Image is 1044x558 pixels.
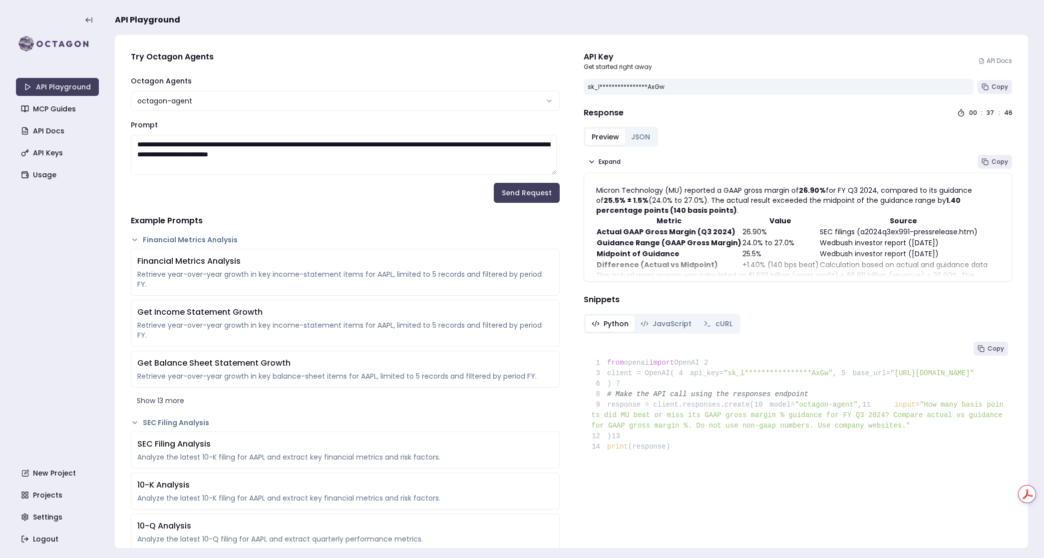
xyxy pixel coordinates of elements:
[895,401,916,409] span: input
[674,368,690,379] span: 4
[596,215,742,226] th: Metric
[586,129,625,145] button: Preview
[999,109,1000,117] div: :
[992,158,1008,166] span: Copy
[131,120,158,130] label: Prompt
[17,508,100,526] a: Settings
[690,369,723,377] span: api_key=
[674,359,699,367] span: OpenAI
[137,306,553,318] div: Get Income Statement Growth
[742,226,819,237] td: 26.90%
[607,359,624,367] span: from
[17,464,100,482] a: New Project
[596,195,961,215] strong: 1.40 percentage points (140 basis points)
[597,260,718,270] strong: Difference (Actual vs Midpoint)
[795,401,858,409] span: "octagon-agent"
[592,400,608,410] span: 9
[131,215,560,227] h4: Example Prompts
[819,237,988,248] td: Wedbush investor report ([DATE])
[649,359,674,367] span: import
[137,520,553,532] div: 10-Q Analysis
[17,486,100,504] a: Projects
[584,155,625,169] button: Expand
[819,215,988,226] th: Source
[592,442,608,452] span: 14
[979,57,1012,65] a: API Docs
[137,452,553,462] div: Analyze the latest 10-K filing for AAPL and extract key financial metrics and risk factors.
[592,401,1007,430] span: "How many basis points did MU beat or miss its GAAP gross margin % guidance for FY Q3 2024? Compa...
[978,155,1012,169] button: Copy
[607,443,628,451] span: print
[137,255,553,267] div: Financial Metrics Analysis
[16,78,99,96] a: API Playground
[137,357,553,369] div: Get Balance Sheet Statement Growth
[742,248,819,259] td: 25.5%
[742,215,819,226] th: Value
[890,369,974,377] span: "[URL][DOMAIN_NAME]"
[625,129,656,145] button: JSON
[584,63,652,71] p: Get started right away
[131,392,560,410] button: Show 13 more
[592,401,754,409] span: response = client.responses.create(
[592,432,612,440] span: )
[596,270,1000,290] p: The actual gross margin was calculated as $1.832 billion (gross profit) ÷ $6.811 billion (revenue...
[1004,109,1012,117] div: 46
[699,358,715,368] span: 2
[862,400,878,410] span: 11
[592,368,608,379] span: 3
[978,80,1012,94] button: Copy
[131,418,560,428] button: SEC Filing Analysis
[981,109,983,117] div: :
[597,249,680,259] strong: Midpoint of Guidance
[592,358,608,368] span: 1
[584,107,624,119] h4: Response
[592,380,612,388] span: )
[137,534,553,544] div: Analyze the latest 10-Q filing for AAPL and extract quarterly performance metrics.
[137,479,553,491] div: 10-K Analysis
[837,368,853,379] span: 5
[17,530,100,548] a: Logout
[611,379,627,389] span: 7
[604,319,629,329] span: Python
[916,401,920,409] span: =
[494,183,560,203] button: Send Request
[592,389,608,400] span: 8
[599,158,621,166] span: Expand
[969,109,977,117] div: 00
[131,235,560,245] button: Financial Metrics Analysis
[131,76,192,86] label: Octagon Agents
[137,320,553,340] div: Retrieve year-over-year growth in key income-statement items for AAPL, limited to 5 records and f...
[992,83,1008,91] span: Copy
[592,431,608,442] span: 12
[974,342,1008,356] button: Copy
[597,238,741,248] strong: Guidance Range (GAAP Gross Margin)
[592,379,608,389] span: 6
[115,14,180,26] span: API Playground
[624,359,649,367] span: openai
[833,369,837,377] span: ,
[819,226,988,237] td: SEC filings (a2024q3ex991-pressrelease.htm)
[742,259,819,270] td: +1.40% (140 bps beat)
[16,34,99,54] img: logo-rect-yK7x_WSZ.svg
[584,51,652,63] div: API Key
[137,371,553,381] div: Retrieve year-over-year growth in key balance-sheet items for AAPL, limited to 5 records and filt...
[770,401,795,409] span: model=
[858,401,862,409] span: ,
[653,319,692,329] span: JavaScript
[584,294,1013,306] h4: Snippets
[607,390,808,398] span: # Make the API call using the responses endpoint
[17,122,100,140] a: API Docs
[17,144,100,162] a: API Keys
[137,438,553,450] div: SEC Filing Analysis
[819,259,988,270] td: Calculation based on actual and guidance data
[799,185,826,195] strong: 26.90%
[715,319,732,329] span: cURL
[611,431,627,442] span: 13
[592,369,675,377] span: client = OpenAI(
[754,400,770,410] span: 10
[988,345,1004,353] span: Copy
[17,166,100,184] a: Usage
[597,227,735,237] strong: Actual GAAP Gross Margin (Q3 2024)
[604,195,649,205] strong: 25.5% ± 1.5%
[742,237,819,248] td: 24.0% to 27.0%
